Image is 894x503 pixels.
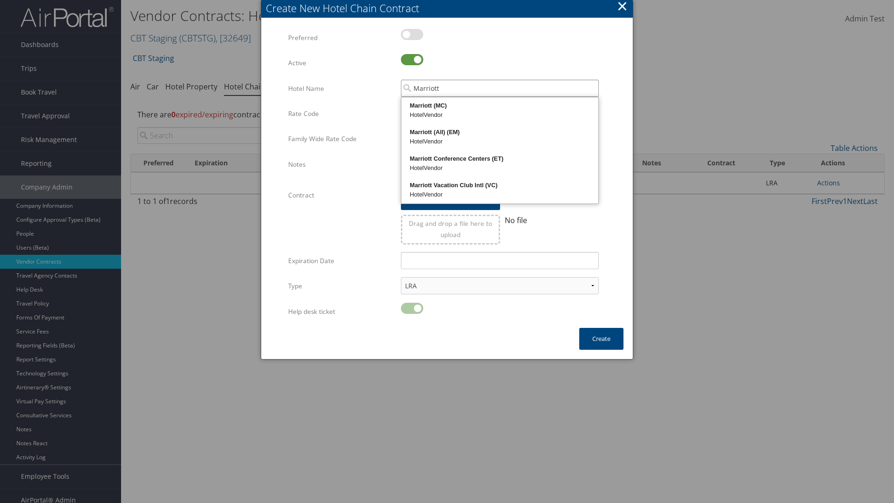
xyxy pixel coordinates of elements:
div: Marriott Vacation Club Intl (VC) [403,181,597,190]
label: Notes [288,156,394,173]
label: Preferred [288,29,394,47]
div: Create New Hotel Chain Contract [266,1,633,15]
div: HotelVendor [403,190,597,199]
label: Expiration Date [288,252,394,270]
div: Marriott (All) (EM) [403,128,597,137]
label: Help desk ticket [288,303,394,320]
label: Family Wide Rate Code [288,130,394,148]
label: Rate Code [288,105,394,122]
label: Type [288,277,394,295]
div: Marriott Conference Centers (ET) [403,154,597,163]
label: Contract [288,186,394,204]
div: HotelVendor [403,137,597,146]
div: HotelVendor [403,163,597,173]
span: No file [505,215,527,225]
div: Marriott (MC) [403,101,597,110]
span: Drag and drop a file here to upload [409,219,492,239]
label: Active [288,54,394,72]
button: Create [579,328,623,350]
label: Hotel Name [288,80,394,97]
div: HotelVendor [403,110,597,120]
